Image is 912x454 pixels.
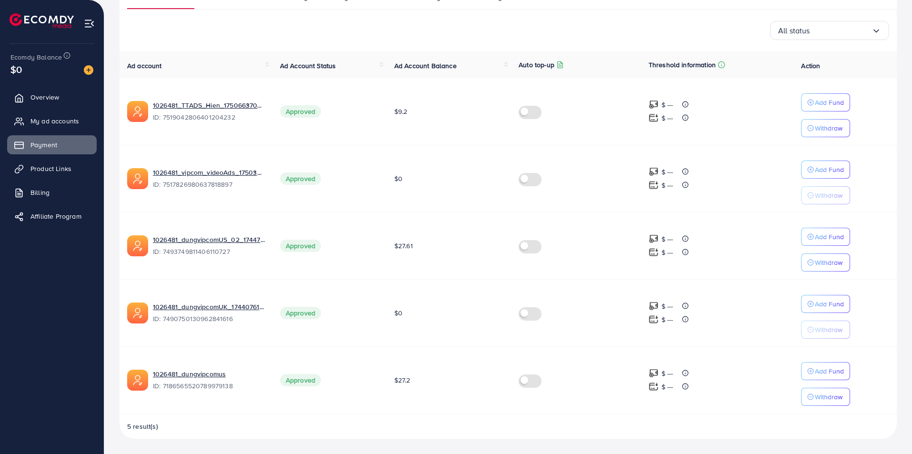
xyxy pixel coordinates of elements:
img: top-up amount [649,234,659,244]
p: $ --- [661,301,673,312]
img: top-up amount [649,167,659,177]
span: ID: 7186565520789979138 [153,381,265,391]
img: ic-ads-acc.e4c84228.svg [127,101,148,122]
p: $ --- [661,247,673,258]
div: <span class='underline'>1026481_TTADS_Hien_1750663705167</span></br>7519042806401204232 [153,101,265,122]
a: Payment [7,135,97,154]
span: Approved [280,307,321,319]
span: $0 [394,174,402,183]
a: 1026481_vipcom_videoAds_1750380509111 [153,168,265,177]
img: logo [10,13,74,28]
span: Approved [280,374,321,386]
span: $27.2 [394,375,411,385]
span: Ad Account Balance [394,61,457,71]
a: Overview [7,88,97,107]
p: Withdraw [815,391,842,403]
input: Search for option [810,23,872,38]
a: 1026481_dungvipcomUS_02_1744774713900 [153,235,265,244]
a: 1026481_dungvipcomus [153,369,265,379]
div: <span class='underline'>1026481_dungvipcomUS_02_1744774713900</span></br>7493749811406110727 [153,235,265,257]
button: Withdraw [801,388,850,406]
p: Threshold information [649,59,716,71]
span: Affiliate Program [30,212,81,221]
img: top-up amount [649,180,659,190]
p: $ --- [661,368,673,379]
p: Add Fund [815,231,844,242]
a: 1026481_dungvipcomUK_1744076183761 [153,302,265,312]
p: Add Fund [815,164,844,175]
img: top-up amount [649,368,659,378]
span: Ad Account Status [280,61,336,71]
a: Affiliate Program [7,207,97,226]
span: Billing [30,188,50,197]
img: ic-ads-acc.e4c84228.svg [127,235,148,256]
button: Withdraw [801,253,850,272]
p: $ --- [661,180,673,191]
button: Add Fund [801,228,850,246]
span: Ecomdy Balance [10,52,62,62]
p: Withdraw [815,257,842,268]
a: Product Links [7,159,97,178]
p: Withdraw [815,122,842,134]
img: image [84,65,93,75]
span: All status [778,23,810,38]
span: ID: 7517826980637818897 [153,180,265,189]
a: My ad accounts [7,111,97,131]
img: top-up amount [649,100,659,110]
p: $ --- [661,112,673,124]
img: ic-ads-acc.e4c84228.svg [127,303,148,323]
button: Withdraw [801,321,850,339]
img: top-up amount [649,382,659,392]
span: 5 result(s) [127,422,158,431]
span: Approved [280,105,321,118]
img: menu [84,18,95,29]
p: $ --- [661,314,673,325]
img: ic-ads-acc.e4c84228.svg [127,370,148,391]
img: top-up amount [649,113,659,123]
iframe: Chat [872,411,905,447]
span: My ad accounts [30,116,79,126]
button: Add Fund [801,295,850,313]
span: ID: 7519042806401204232 [153,112,265,122]
div: <span class='underline'>1026481_dungvipcomUK_1744076183761</span></br>7490750130962841616 [153,302,265,324]
button: Withdraw [801,119,850,137]
p: Add Fund [815,97,844,108]
div: Search for option [770,21,889,40]
p: Add Fund [815,365,844,377]
span: Product Links [30,164,71,173]
p: Add Fund [815,298,844,310]
span: Approved [280,172,321,185]
p: Withdraw [815,324,842,335]
span: $9.2 [394,107,408,116]
span: Ad account [127,61,162,71]
p: $ --- [661,381,673,393]
span: Overview [30,92,59,102]
span: ID: 7490750130962841616 [153,314,265,323]
a: Billing [7,183,97,202]
span: $0 [10,62,22,76]
p: Auto top-up [519,59,554,71]
span: Approved [280,240,321,252]
img: ic-ads-acc.e4c84228.svg [127,168,148,189]
div: <span class='underline'>1026481_dungvipcomus</span></br>7186565520789979138 [153,369,265,391]
p: $ --- [661,233,673,245]
button: Add Fund [801,93,850,111]
div: <span class='underline'>1026481_vipcom_videoAds_1750380509111</span></br>7517826980637818897 [153,168,265,190]
span: ID: 7493749811406110727 [153,247,265,256]
img: top-up amount [649,301,659,311]
span: $27.61 [394,241,413,251]
span: Action [801,61,820,71]
p: $ --- [661,166,673,178]
p: $ --- [661,99,673,111]
a: 1026481_TTADS_Hien_1750663705167 [153,101,265,110]
img: top-up amount [649,247,659,257]
span: $0 [394,308,402,318]
button: Add Fund [801,161,850,179]
img: top-up amount [649,314,659,324]
span: Payment [30,140,57,150]
p: Withdraw [815,190,842,201]
button: Add Fund [801,362,850,380]
button: Withdraw [801,186,850,204]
